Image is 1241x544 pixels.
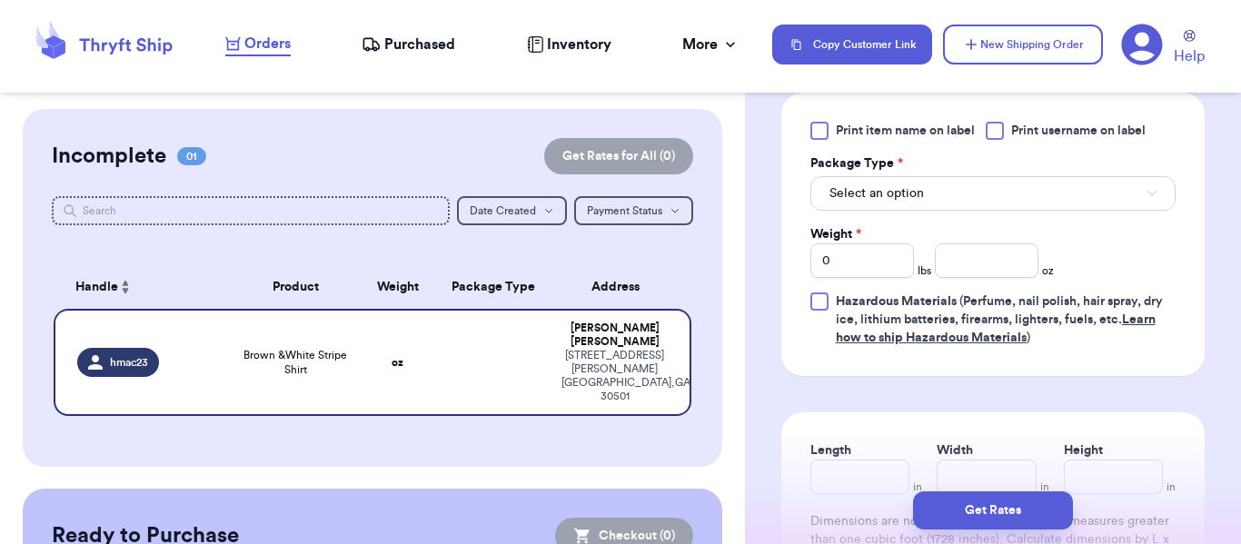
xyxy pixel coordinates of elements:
span: oz [1042,263,1054,278]
button: Select an option [810,176,1176,211]
label: Weight [810,225,861,243]
a: Help [1174,30,1205,67]
label: Width [937,441,973,460]
label: Package Type [810,154,903,173]
span: Brown &White Stripe Shirt [243,348,348,377]
a: Purchased [362,34,455,55]
span: Purchased [384,34,455,55]
span: Inventory [547,34,611,55]
span: Date Created [470,205,536,216]
button: Copy Customer Link [772,25,932,64]
span: 01 [177,147,206,165]
h2: Incomplete [52,142,166,171]
button: Payment Status [574,196,693,225]
span: Print item name on label [836,122,975,140]
input: Search [52,196,450,225]
span: (Perfume, nail polish, hair spray, dry ice, lithium batteries, firearms, lighters, fuels, etc. ) [836,295,1163,344]
span: Handle [75,278,118,297]
th: Package Type [436,265,551,309]
button: Date Created [457,196,567,225]
a: Orders [225,33,291,56]
div: [STREET_ADDRESS][PERSON_NAME] [GEOGRAPHIC_DATA] , GA 30501 [561,349,668,403]
label: Length [810,441,851,460]
button: New Shipping Order [943,25,1103,64]
span: Print username on label [1011,122,1146,140]
th: Product [232,265,359,309]
button: Get Rates for All (0) [544,138,693,174]
span: lbs [918,263,931,278]
div: [PERSON_NAME] [PERSON_NAME] [561,321,668,349]
span: Help [1174,45,1205,67]
span: hmac23 [110,355,148,370]
span: Payment Status [587,205,662,216]
th: Address [551,265,691,309]
label: Height [1064,441,1103,460]
button: Get Rates [913,491,1073,529]
th: Weight [360,265,436,309]
strong: oz [392,357,403,368]
span: Select an option [829,184,924,203]
div: More [682,34,740,55]
span: Hazardous Materials [836,295,957,308]
button: Sort ascending [118,276,133,298]
span: Orders [244,33,291,54]
a: Inventory [527,34,611,55]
